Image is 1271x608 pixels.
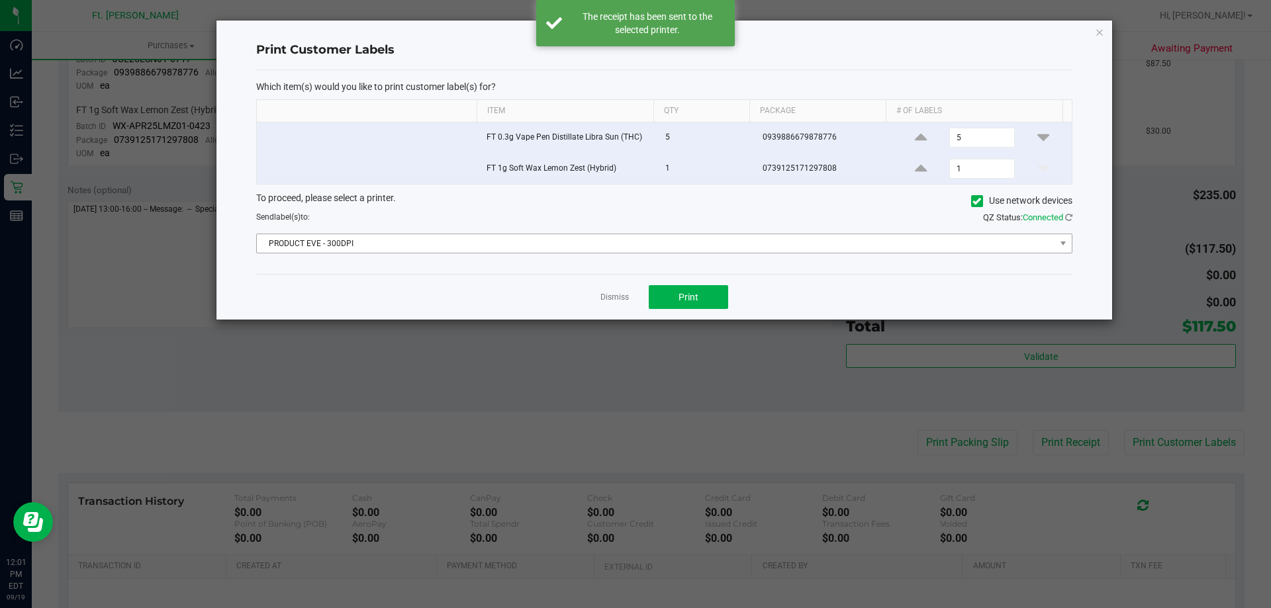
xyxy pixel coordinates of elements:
[479,153,657,184] td: FT 1g Soft Wax Lemon Zest (Hybrid)
[246,191,1082,211] div: To proceed, please select a printer.
[657,122,755,153] td: 5
[749,100,886,122] th: Package
[569,10,725,36] div: The receipt has been sent to the selected printer.
[649,285,728,309] button: Print
[971,194,1072,208] label: Use network devices
[679,292,698,302] span: Print
[256,42,1072,59] h4: Print Customer Labels
[983,212,1072,222] span: QZ Status:
[13,502,53,542] iframe: Resource center
[600,292,629,303] a: Dismiss
[274,212,301,222] span: label(s)
[1023,212,1063,222] span: Connected
[657,153,755,184] td: 1
[256,81,1072,93] p: Which item(s) would you like to print customer label(s) for?
[755,153,893,184] td: 0739125171297808
[755,122,893,153] td: 0939886679878776
[886,100,1062,122] th: # of labels
[477,100,653,122] th: Item
[479,122,657,153] td: FT 0.3g Vape Pen Distillate Libra Sun (THC)
[256,212,310,222] span: Send to:
[653,100,749,122] th: Qty
[257,234,1055,253] span: PRODUCT EVE - 300DPI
